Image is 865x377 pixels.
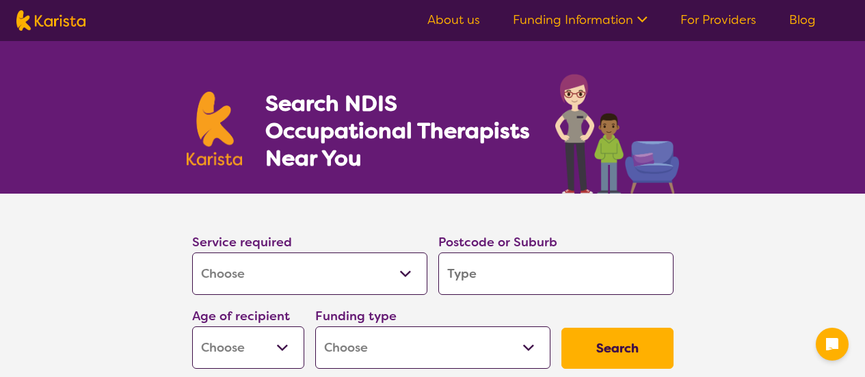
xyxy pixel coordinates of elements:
[555,74,679,194] img: occupational-therapy
[16,10,85,31] img: Karista logo
[265,90,531,172] h1: Search NDIS Occupational Therapists Near You
[438,252,674,295] input: Type
[187,92,243,166] img: Karista logo
[438,234,557,250] label: Postcode or Suburb
[315,308,397,324] label: Funding type
[680,12,756,28] a: For Providers
[192,308,290,324] label: Age of recipient
[561,328,674,369] button: Search
[192,234,292,250] label: Service required
[513,12,648,28] a: Funding Information
[789,12,816,28] a: Blog
[427,12,480,28] a: About us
